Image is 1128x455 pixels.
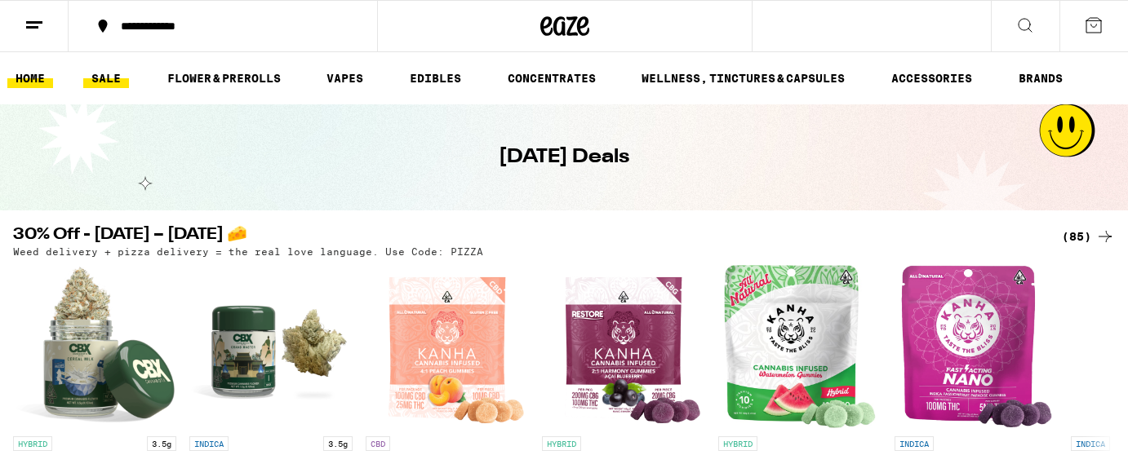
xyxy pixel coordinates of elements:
[1010,68,1071,88] button: BRANDS
[189,436,229,451] p: INDICA
[542,436,581,451] p: HYBRID
[83,68,129,88] a: SALE
[499,144,629,171] h1: [DATE] Deals
[900,265,1052,428] img: Kanha - Passionfruit Paradise Nano Gummies
[500,68,604,88] a: CONCENTRATES
[318,68,371,88] a: VAPES
[147,436,176,451] p: 3.5g
[323,436,353,451] p: 3.5g
[544,265,703,428] img: Kanha - Harmony Acai Blueberry 2:1 CBG Gummies
[633,68,853,88] a: WELLNESS, TINCTURES & CAPSULES
[13,227,1035,246] h2: 30% Off - [DATE] – [DATE] 🧀
[895,436,934,451] p: INDICA
[189,265,353,428] img: Cannabiotix - Grand Master - 3.5g
[159,68,289,88] a: FLOWER & PREROLLS
[13,436,52,451] p: HYBRID
[883,68,980,88] a: ACCESSORIES
[718,436,757,451] p: HYBRID
[724,265,876,428] img: Kanha - Watermelon Gummies
[1071,436,1110,451] p: INDICA
[367,265,526,428] img: Kanha - Peach 4:1 CBD Gummies
[13,246,483,257] p: Weed delivery + pizza delivery = the real love language. Use Code: PIZZA
[1062,227,1115,246] a: (85)
[7,68,53,88] a: HOME
[366,436,390,451] p: CBD
[13,265,176,428] img: Cannabiotix - Cereal Milk - 3.5g
[402,68,469,88] a: EDIBLES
